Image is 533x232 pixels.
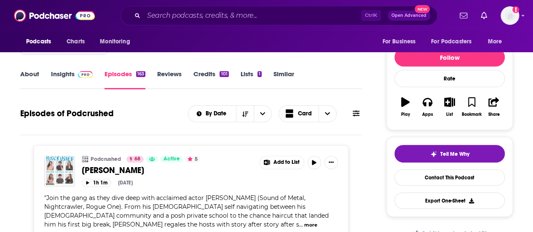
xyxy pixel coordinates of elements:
[26,36,51,48] span: Podcasts
[477,8,490,23] a: Show notifications dropdown
[426,34,484,50] button: open menu
[51,70,93,89] a: InsightsPodchaser Pro
[456,8,471,23] a: Show notifications dropdown
[82,156,88,163] img: Podcrushed
[273,159,300,165] span: Add to List
[121,6,437,25] div: Search podcasts, credits, & more...
[430,151,437,157] img: tell me why sparkle
[501,6,519,25] span: Logged in as lilifeinberg
[118,180,133,186] div: [DATE]
[14,8,95,24] img: Podchaser - Follow, Share and Rate Podcasts
[157,70,182,89] a: Reviews
[416,92,438,122] button: Apps
[91,156,121,163] a: Podcrushed
[501,6,519,25] button: Show profile menu
[440,151,469,157] span: Tell Me Why
[394,192,505,209] button: Export One-Sheet
[361,10,381,21] span: Ctrl K
[82,165,254,176] a: [PERSON_NAME]
[391,13,426,18] span: Open Advanced
[376,34,426,50] button: open menu
[304,221,317,229] button: more
[44,156,75,187] img: Riz Ahmed
[193,70,228,89] a: Credits101
[488,36,502,48] span: More
[501,6,519,25] img: User Profile
[220,71,228,77] div: 101
[446,112,453,117] div: List
[241,70,262,89] a: Lists1
[298,111,312,117] span: Card
[100,36,130,48] span: Monitoring
[482,34,513,50] button: open menu
[394,48,505,67] button: Follow
[401,112,410,117] div: Play
[136,71,145,77] div: 163
[260,156,304,169] button: Show More Button
[462,112,482,117] div: Bookmark
[279,105,337,122] button: Choose View
[163,155,179,163] span: Active
[20,108,114,119] h1: Episodes of Podcrushed
[483,92,505,122] button: Share
[382,36,415,48] span: For Business
[61,34,90,50] a: Charts
[394,92,416,122] button: Play
[94,34,141,50] button: open menu
[324,156,338,169] button: Show More Button
[67,36,85,48] span: Charts
[44,194,329,228] span: "
[78,71,93,78] img: Podchaser Pro
[488,112,499,117] div: Share
[422,112,433,117] div: Apps
[188,111,236,117] button: open menu
[144,9,361,22] input: Search podcasts, credits, & more...
[299,221,303,228] span: ...
[44,194,329,228] span: Join the gang as they dive deep with acclaimed actor [PERSON_NAME] (Sound of Metal, Nightcrawler,...
[394,145,505,163] button: tell me why sparkleTell Me Why
[206,111,229,117] span: By Date
[461,92,482,122] button: Bookmark
[160,156,183,163] a: Active
[431,36,471,48] span: For Podcasters
[20,34,62,50] button: open menu
[257,71,262,77] div: 1
[134,155,140,163] span: 68
[394,169,505,186] a: Contact This Podcast
[415,5,430,13] span: New
[394,70,505,87] div: Rate
[104,70,145,89] a: Episodes163
[236,106,254,122] button: Sort Direction
[82,165,144,176] span: [PERSON_NAME]
[185,156,200,163] button: 5
[20,70,39,89] a: About
[188,105,272,122] h2: Choose List sort
[439,92,461,122] button: List
[82,179,111,187] button: 1h 1m
[126,156,144,163] a: 68
[254,106,271,122] button: open menu
[512,6,519,13] svg: Add a profile image
[273,70,294,89] a: Similar
[388,11,430,21] button: Open AdvancedNew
